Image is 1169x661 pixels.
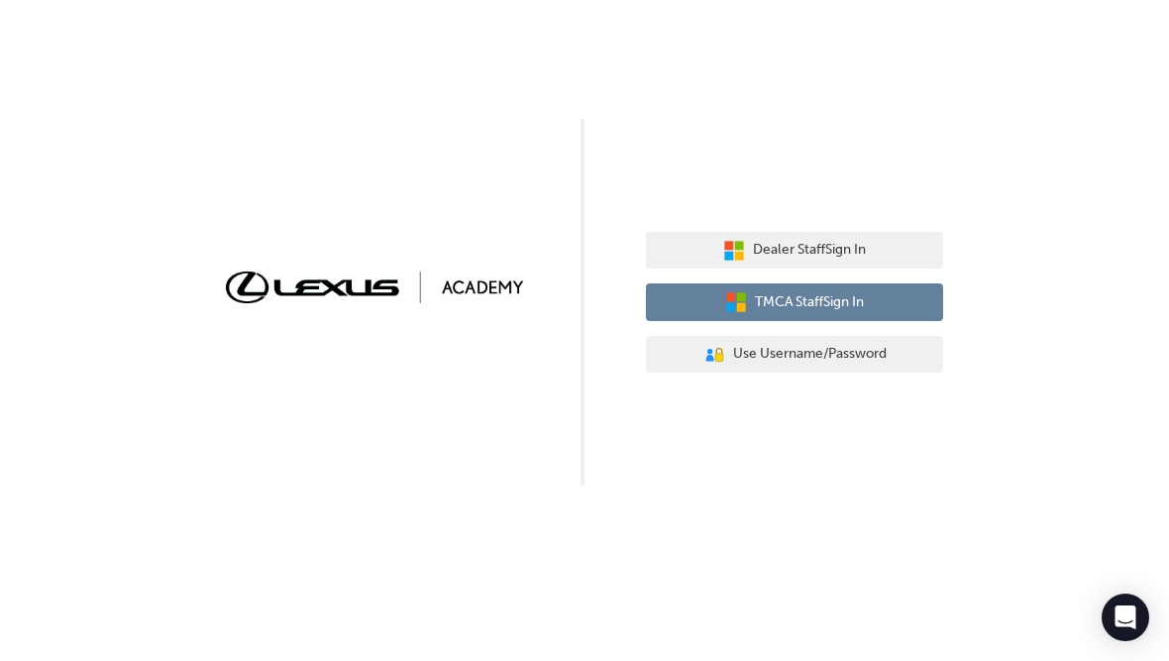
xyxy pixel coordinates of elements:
span: TMCA Staff Sign In [755,291,864,314]
button: TMCA StaffSign In [646,283,943,321]
img: Trak [226,272,523,302]
div: Open Intercom Messenger [1102,594,1149,641]
button: Use Username/Password [646,336,943,374]
span: Use Username/Password [733,343,887,366]
span: Dealer Staff Sign In [753,239,866,262]
button: Dealer StaffSign In [646,232,943,270]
